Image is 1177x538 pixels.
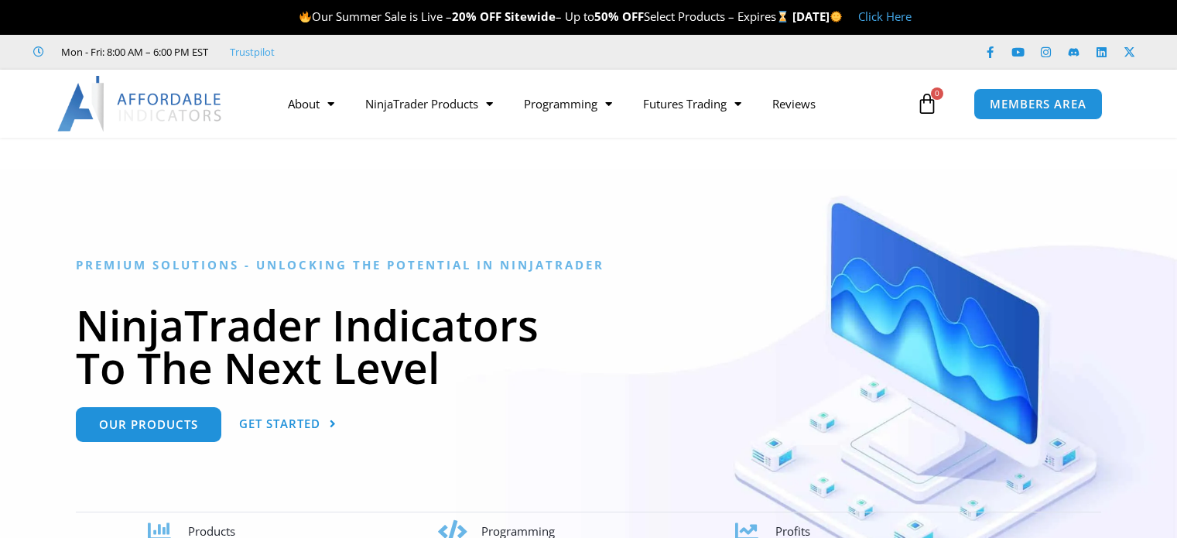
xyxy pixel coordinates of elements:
[76,258,1101,272] h6: Premium Solutions - Unlocking the Potential in NinjaTrader
[299,11,311,22] img: 🔥
[57,76,224,132] img: LogoAI | Affordable Indicators – NinjaTrader
[893,81,961,126] a: 0
[830,11,842,22] img: 🌞
[792,9,843,24] strong: [DATE]
[505,9,556,24] strong: Sitewide
[858,9,912,24] a: Click Here
[628,86,757,122] a: Futures Trading
[99,419,198,430] span: Our Products
[594,9,644,24] strong: 50% OFF
[452,9,501,24] strong: 20% OFF
[350,86,508,122] a: NinjaTrader Products
[272,86,912,122] nav: Menu
[508,86,628,122] a: Programming
[230,43,275,61] a: Trustpilot
[931,87,943,100] span: 0
[299,9,792,24] span: Our Summer Sale is Live – – Up to Select Products – Expires
[272,86,350,122] a: About
[973,88,1103,120] a: MEMBERS AREA
[990,98,1086,110] span: MEMBERS AREA
[57,43,208,61] span: Mon - Fri: 8:00 AM – 6:00 PM EST
[76,407,221,442] a: Our Products
[239,418,320,430] span: Get Started
[76,303,1101,389] h1: NinjaTrader Indicators To The Next Level
[239,407,337,442] a: Get Started
[757,86,831,122] a: Reviews
[777,11,789,22] img: ⌛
